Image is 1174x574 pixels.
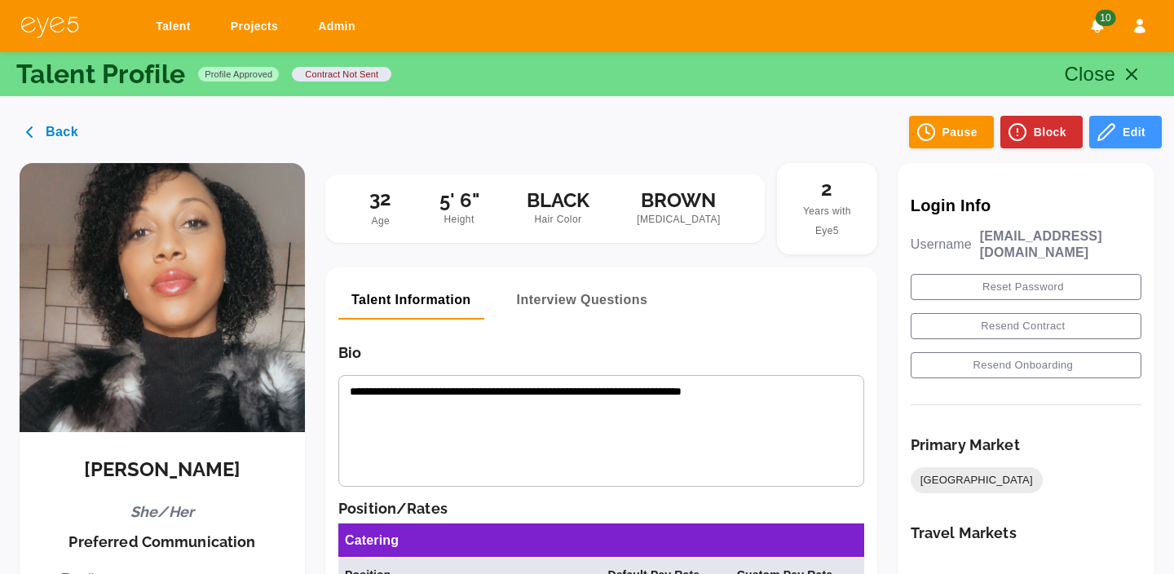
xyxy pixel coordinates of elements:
[68,533,255,551] h6: Preferred Communication
[527,189,589,213] h5: BLACK
[911,352,1141,378] button: Resend Onboarding
[439,189,479,213] h5: 5' 6"
[338,280,484,320] button: Talent Information
[803,205,851,236] span: Years with Eye5
[980,228,1141,261] p: [EMAIL_ADDRESS][DOMAIN_NAME]
[372,215,391,227] span: Age
[16,61,185,87] p: Talent Profile
[1095,10,1115,26] span: 10
[1083,11,1112,41] button: Notifications
[20,15,80,38] img: eye5
[130,503,194,521] h6: She/Her
[1089,116,1162,148] button: Edit
[307,11,372,42] a: Admin
[439,212,479,228] span: Height
[790,178,864,201] h5: 2
[12,116,95,148] button: Back
[504,280,661,320] button: Interview Questions
[1054,55,1159,94] button: Close
[338,344,864,362] h6: Bio
[84,458,241,482] h5: [PERSON_NAME]
[911,436,1020,454] h6: Primary Market
[220,11,294,42] a: Projects
[911,472,1043,488] span: [GEOGRAPHIC_DATA]
[637,212,721,228] span: [MEDICAL_DATA]
[20,163,305,432] img: Ravoshia Whaley
[911,313,1141,339] button: Resend Contract
[369,188,391,211] h5: 32
[911,196,1141,215] p: Login Info
[338,500,864,518] h6: Position/Rates
[911,236,972,253] p: Username
[345,530,399,550] h6: Catering
[1065,60,1116,89] p: Close
[909,116,994,148] button: Pause
[198,68,279,81] span: Profile Approved
[911,274,1141,300] button: Reset Password
[527,212,589,228] span: Hair Color
[911,524,1017,542] h6: Travel Markets
[145,11,207,42] a: Talent
[298,68,385,81] span: contract not sent
[637,189,721,213] h5: BROWN
[1000,116,1083,148] button: Block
